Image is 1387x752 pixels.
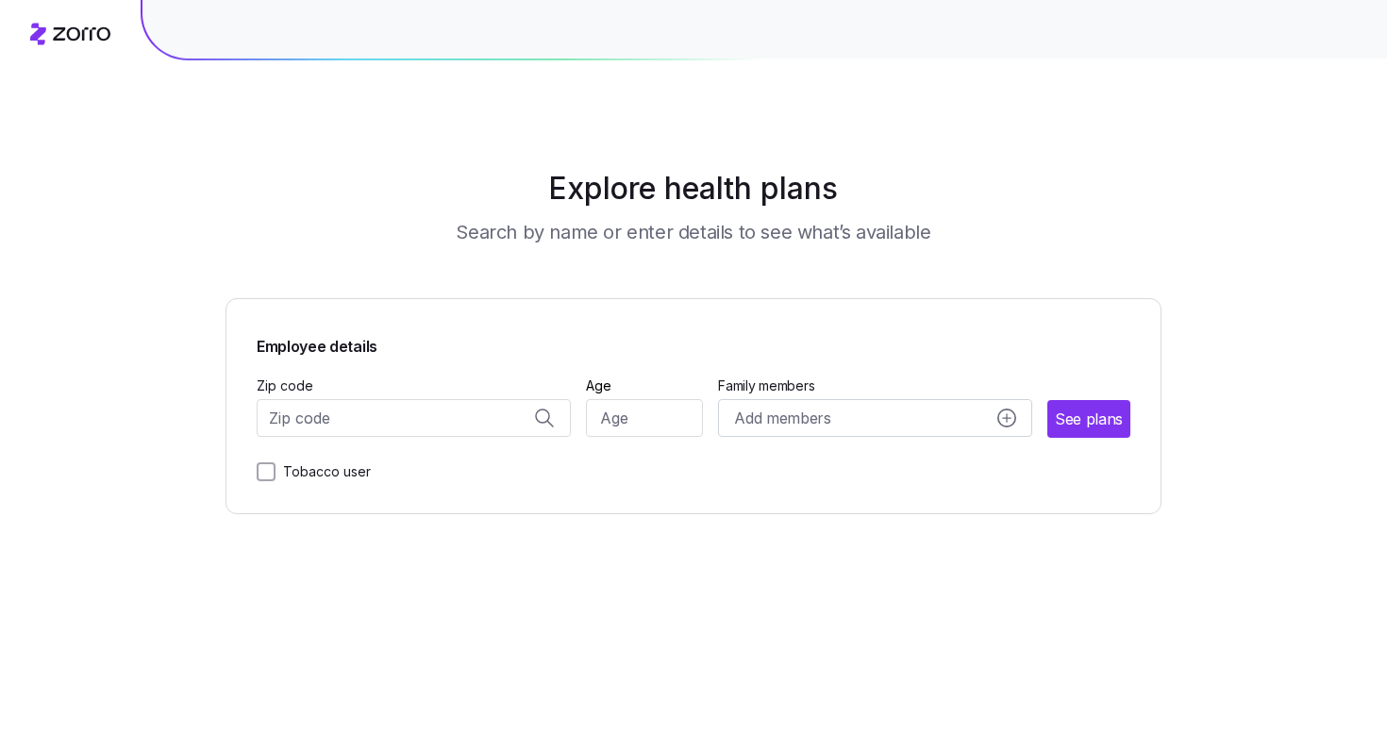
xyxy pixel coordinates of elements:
button: See plans [1047,400,1130,438]
h3: Search by name or enter details to see what’s available [456,219,930,245]
span: Employee details [257,329,1130,359]
label: Zip code [257,376,313,396]
svg: add icon [997,409,1016,427]
h1: Explore health plans [273,166,1115,211]
label: Tobacco user [276,460,371,483]
button: Add membersadd icon [718,399,1032,437]
span: Family members [718,376,1032,395]
label: Age [586,376,611,396]
span: Add members [734,407,830,430]
input: Age [586,399,704,437]
span: See plans [1055,408,1123,431]
input: Zip code [257,399,571,437]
